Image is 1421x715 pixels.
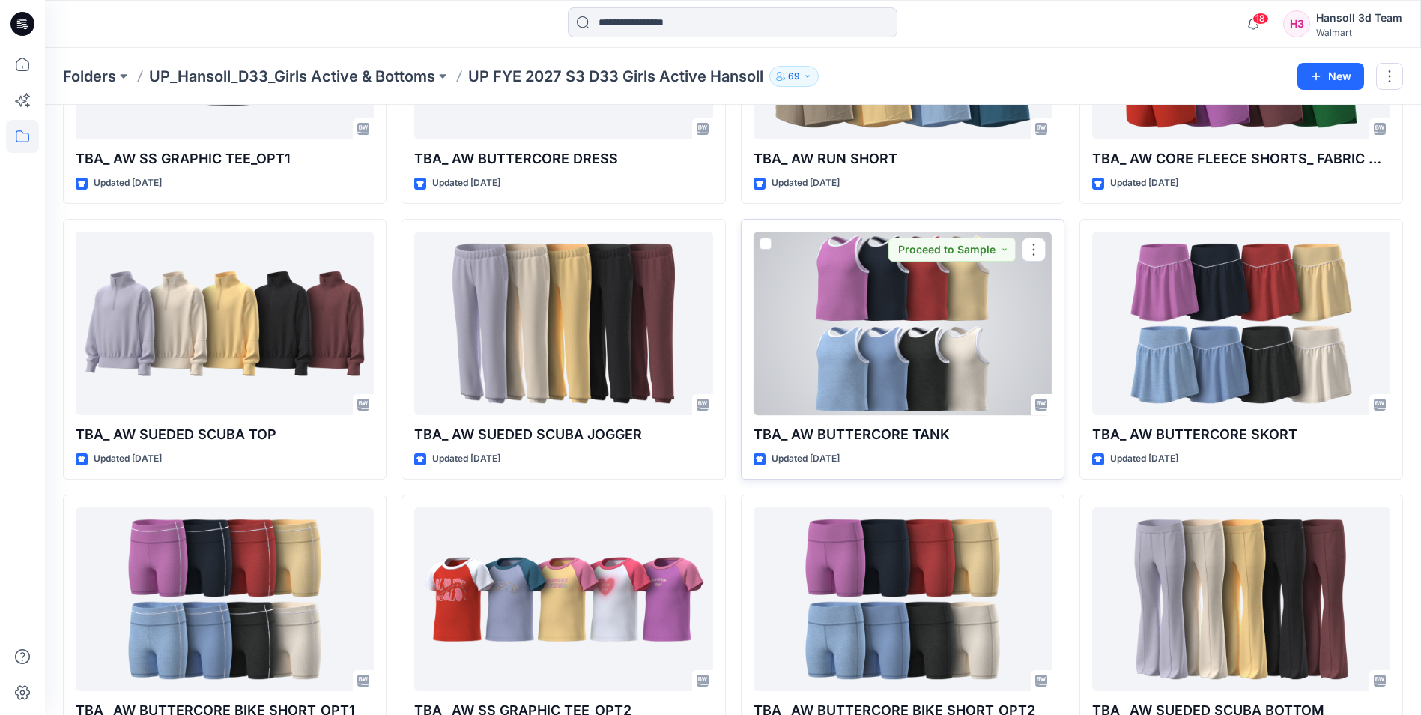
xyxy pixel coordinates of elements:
[468,66,763,87] p: UP FYE 2027 S3 D33 Girls Active Hansoll
[414,424,712,445] p: TBA_ AW SUEDED SCUBA JOGGER
[414,232,712,415] a: TBA_ AW SUEDED SCUBA JOGGER
[94,175,162,191] p: Updated [DATE]
[63,66,116,87] a: Folders
[1316,27,1402,38] div: Walmart
[754,232,1052,415] a: TBA_ AW BUTTERCORE TANK
[1092,507,1390,691] a: TBA_ AW SUEDED SCUBA BOTTOM
[1110,451,1178,467] p: Updated [DATE]
[149,66,435,87] a: UP_Hansoll_D33_Girls Active & Bottoms
[1092,232,1390,415] a: TBA_ AW BUTTERCORE SKORT
[94,451,162,467] p: Updated [DATE]
[1283,10,1310,37] div: H3
[1297,63,1364,90] button: New
[432,451,500,467] p: Updated [DATE]
[414,148,712,169] p: TBA_ AW BUTTERCORE DRESS
[1252,13,1269,25] span: 18
[754,148,1052,169] p: TBA_ AW RUN SHORT
[754,424,1052,445] p: TBA_ AW BUTTERCORE TANK
[769,66,819,87] button: 69
[772,451,840,467] p: Updated [DATE]
[1092,424,1390,445] p: TBA_ AW BUTTERCORE SKORT
[1092,148,1390,169] p: TBA_ AW CORE FLEECE SHORTS_ FABRIC OPT(2)
[1316,9,1402,27] div: Hansoll 3d Team
[788,68,800,85] p: 69
[772,175,840,191] p: Updated [DATE]
[76,424,374,445] p: TBA_ AW SUEDED SCUBA TOP
[76,507,374,691] a: TBA_ AW BUTTERCORE BIKE SHORT_OPT1
[754,507,1052,691] a: TBA_ AW BUTTERCORE BIKE SHORT_OPT2
[432,175,500,191] p: Updated [DATE]
[76,232,374,415] a: TBA_ AW SUEDED SCUBA TOP
[76,148,374,169] p: TBA_ AW SS GRAPHIC TEE_OPT1
[414,507,712,691] a: TBA_ AW SS GRAPHIC TEE_OPT2
[1110,175,1178,191] p: Updated [DATE]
